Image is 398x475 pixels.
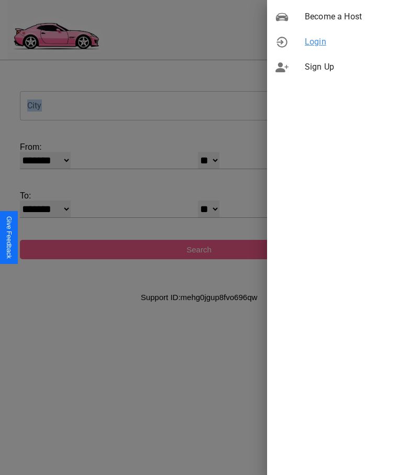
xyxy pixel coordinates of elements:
div: Login [267,29,398,54]
div: Give Feedback [5,216,13,259]
span: Sign Up [305,61,390,73]
span: Login [305,36,390,48]
div: Sign Up [267,54,398,80]
div: Become a Host [267,4,398,29]
span: Become a Host [305,10,390,23]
